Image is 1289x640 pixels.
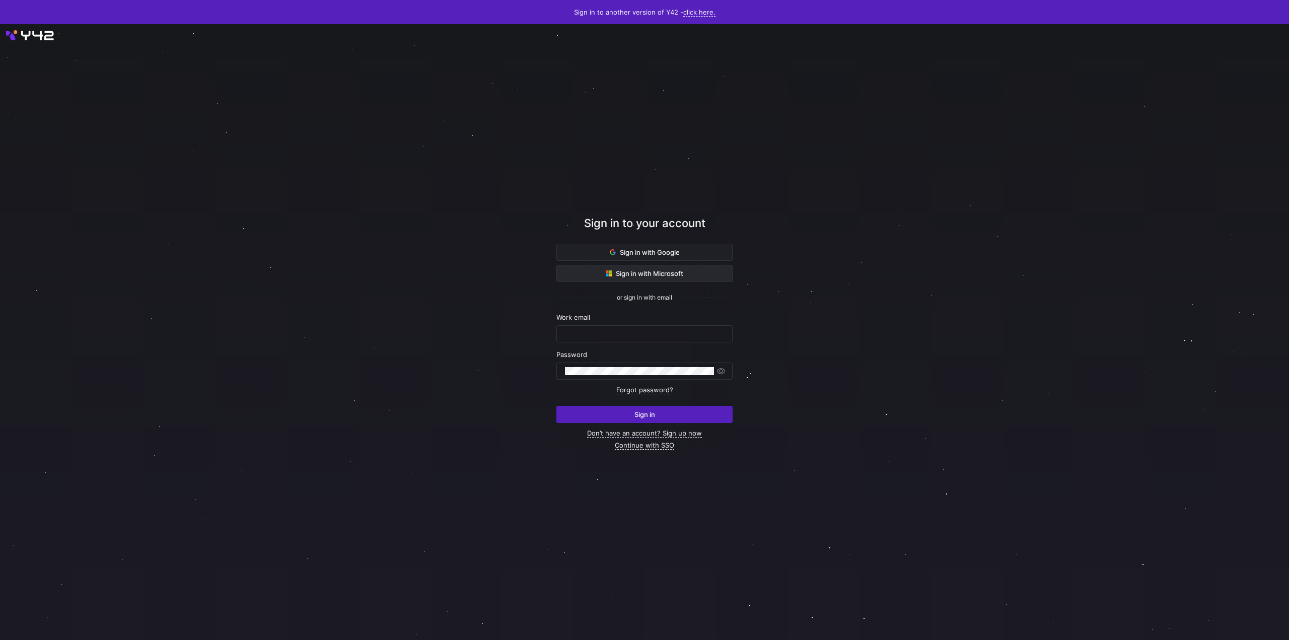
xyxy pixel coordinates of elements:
[556,244,733,261] button: Sign in with Google
[556,313,590,321] span: Work email
[617,294,672,301] span: or sign in with email
[634,410,655,418] span: Sign in
[610,248,680,256] span: Sign in with Google
[556,350,587,359] span: Password
[683,8,715,17] a: click here.
[556,215,733,244] div: Sign in to your account
[616,386,673,394] a: Forgot password?
[556,265,733,282] button: Sign in with Microsoft
[615,441,674,450] a: Continue with SSO
[556,406,733,423] button: Sign in
[606,269,683,277] span: Sign in with Microsoft
[587,429,702,438] a: Don’t have an account? Sign up now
